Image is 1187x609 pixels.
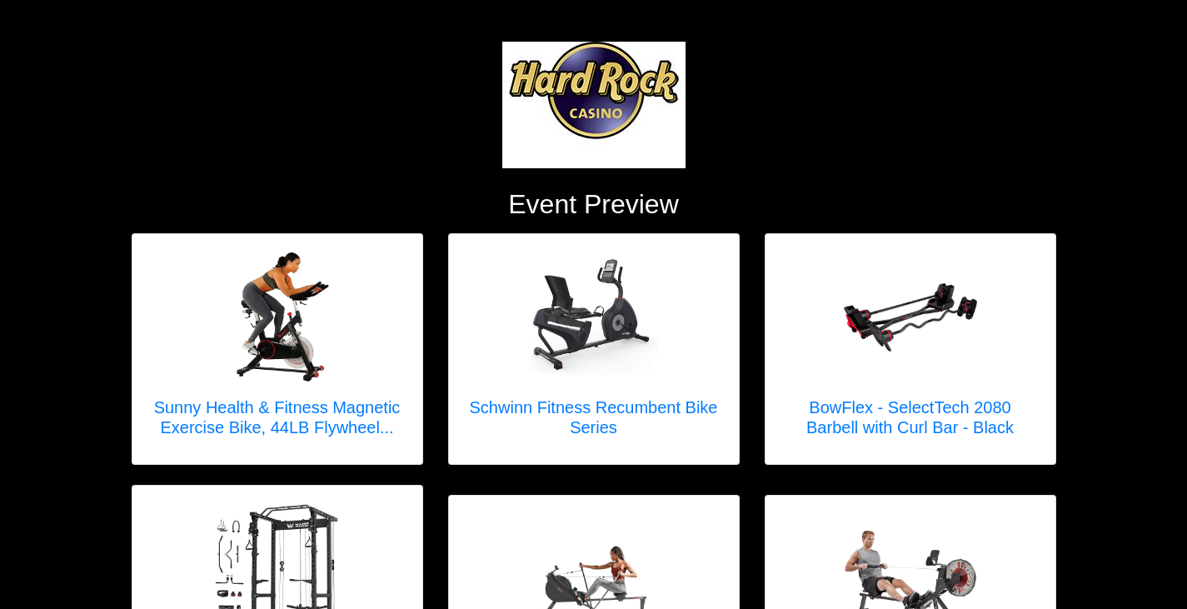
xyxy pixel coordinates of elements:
h5: Schwinn Fitness Recumbent Bike Series [466,397,722,437]
a: BowFlex - SelectTech 2080 Barbell with Curl Bar - Black BowFlex - SelectTech 2080 Barbell with Cu... [782,251,1039,447]
h5: Sunny Health & Fitness Magnetic Exercise Bike, 44LB Flywheel... [149,397,406,437]
h2: Event Preview [132,188,1056,220]
img: Schwinn Fitness Recumbent Bike Series [527,251,661,384]
a: Schwinn Fitness Recumbent Bike Series Schwinn Fitness Recumbent Bike Series [466,251,722,447]
img: BowFlex - SelectTech 2080 Barbell with Curl Bar - Black [844,283,977,352]
img: Sunny Health & Fitness Magnetic Exercise Bike, 44LB Flywheel & 300LB Weight Capacity for Intensiv... [211,251,344,384]
h5: BowFlex - SelectTech 2080 Barbell with Curl Bar - Black [782,397,1039,437]
a: Sunny Health & Fitness Magnetic Exercise Bike, 44LB Flywheel & 300LB Weight Capacity for Intensiv... [149,251,406,447]
img: Logo [502,42,686,168]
